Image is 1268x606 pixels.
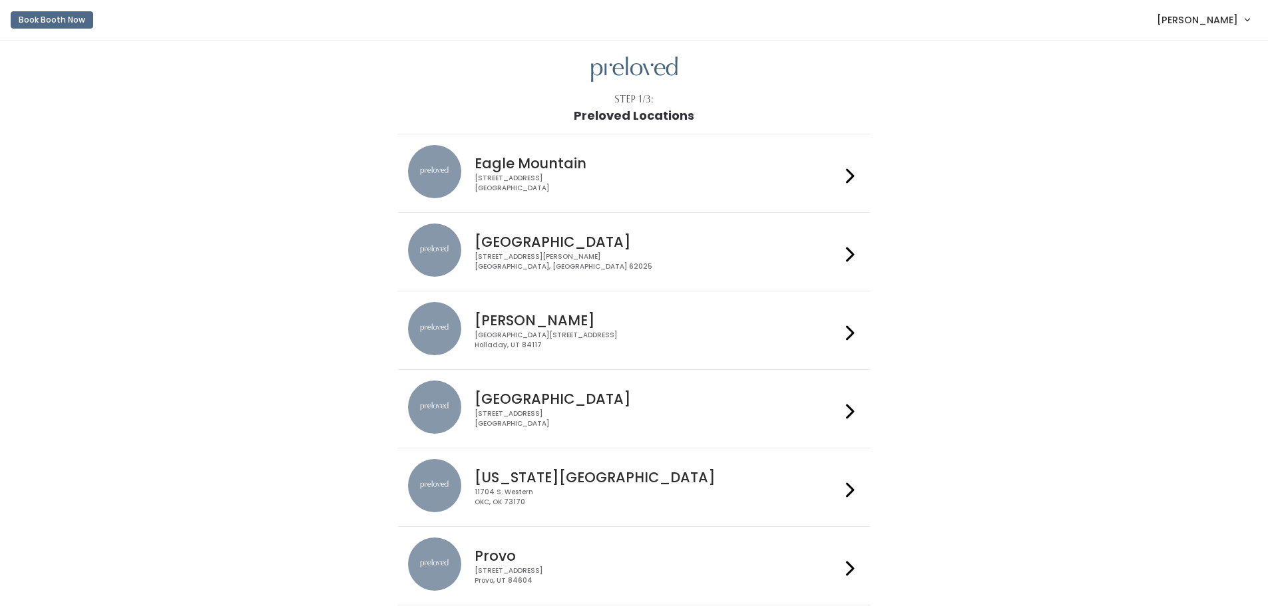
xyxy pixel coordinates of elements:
a: preloved location [US_STATE][GEOGRAPHIC_DATA] 11704 S. WesternOKC, OK 73170 [408,459,860,516]
div: 11704 S. Western OKC, OK 73170 [475,488,841,507]
h4: [PERSON_NAME] [475,313,841,328]
a: preloved location [GEOGRAPHIC_DATA] [STREET_ADDRESS][PERSON_NAME][GEOGRAPHIC_DATA], [GEOGRAPHIC_D... [408,224,860,280]
button: Book Booth Now [11,11,93,29]
h1: Preloved Locations [574,109,694,122]
div: [STREET_ADDRESS] Provo, UT 84604 [475,566,841,585]
h4: [US_STATE][GEOGRAPHIC_DATA] [475,470,841,485]
a: [PERSON_NAME] [1144,5,1263,34]
div: [STREET_ADDRESS][PERSON_NAME] [GEOGRAPHIC_DATA], [GEOGRAPHIC_DATA] 62025 [475,252,841,271]
a: preloved location [GEOGRAPHIC_DATA] [STREET_ADDRESS][GEOGRAPHIC_DATA] [408,380,860,437]
a: preloved location Provo [STREET_ADDRESS]Provo, UT 84604 [408,537,860,594]
a: preloved location [PERSON_NAME] [GEOGRAPHIC_DATA][STREET_ADDRESS]Holladay, UT 84117 [408,302,860,359]
h4: [GEOGRAPHIC_DATA] [475,234,841,249]
div: Step 1/3: [614,92,654,106]
img: preloved location [408,145,461,198]
span: [PERSON_NAME] [1157,13,1238,27]
img: preloved location [408,224,461,277]
h4: Eagle Mountain [475,156,841,171]
img: preloved logo [591,57,678,82]
img: preloved location [408,537,461,591]
div: [STREET_ADDRESS] [GEOGRAPHIC_DATA] [475,174,841,193]
h4: Provo [475,548,841,563]
a: Book Booth Now [11,5,93,35]
h4: [GEOGRAPHIC_DATA] [475,391,841,406]
img: preloved location [408,459,461,512]
div: [GEOGRAPHIC_DATA][STREET_ADDRESS] Holladay, UT 84117 [475,331,841,350]
img: preloved location [408,380,461,434]
img: preloved location [408,302,461,355]
div: [STREET_ADDRESS] [GEOGRAPHIC_DATA] [475,409,841,428]
a: preloved location Eagle Mountain [STREET_ADDRESS][GEOGRAPHIC_DATA] [408,145,860,202]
